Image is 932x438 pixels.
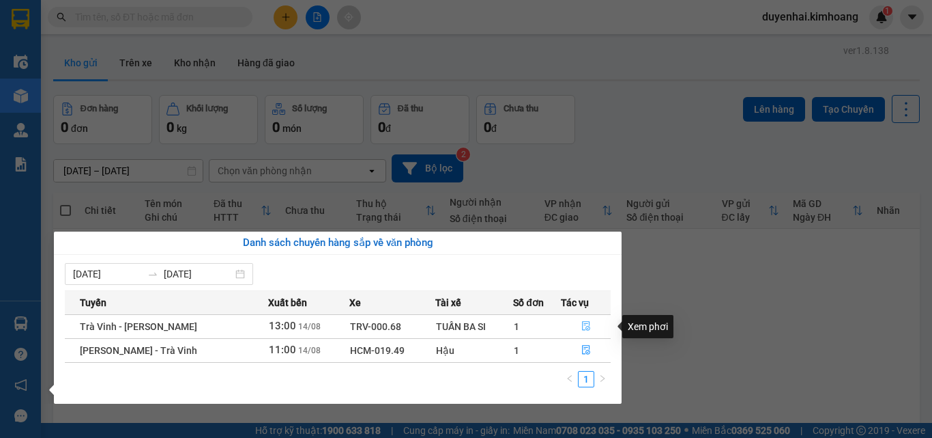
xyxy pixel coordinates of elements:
span: - [5,74,58,87]
span: [PERSON_NAME] - Trà Vinh [80,345,197,356]
span: Trà Vinh - [PERSON_NAME] [80,321,197,332]
div: Danh sách chuyến hàng sắp về văn phòng [65,235,611,251]
button: right [594,371,611,387]
span: file-done [581,345,591,356]
input: Đến ngày [164,266,233,282]
span: TRV-000.68 [350,321,401,332]
span: HCM-019.49 [350,345,405,356]
span: 14/08 [298,346,321,355]
span: Xe [349,295,361,310]
a: 1 [579,372,594,387]
p: GỬI: [5,27,199,40]
input: Từ ngày [73,266,142,282]
span: 1 [514,321,519,332]
span: to [147,269,158,279]
span: GIAO: [5,89,33,102]
span: Số đơn [513,295,544,310]
span: 14/08 [298,322,321,331]
span: 11:00 [269,344,296,356]
span: swap-right [147,269,158,279]
div: Xem phơi [622,315,673,338]
span: 1 [514,345,519,356]
button: left [562,371,578,387]
span: 13:00 [269,320,296,332]
button: file-done [562,316,610,338]
span: Tuyến [80,295,106,310]
strong: BIÊN NHẬN GỬI HÀNG [46,8,158,20]
span: VP [PERSON_NAME] - [28,27,169,40]
span: Tài xế [435,295,461,310]
span: file-done [581,321,591,332]
div: TUẤN BA SI [436,319,513,334]
li: Next Page [594,371,611,387]
div: Hậu [436,343,513,358]
span: KHÁCH [133,27,169,40]
span: right [598,374,607,383]
span: Tác vụ [561,295,589,310]
span: left [566,374,574,383]
span: PHƯƠNG [9,74,58,87]
p: NHẬN: [5,46,199,72]
li: Previous Page [562,371,578,387]
button: file-done [562,340,610,361]
span: Xuất bến [268,295,307,310]
li: 1 [578,371,594,387]
span: VP [PERSON_NAME] ([GEOGRAPHIC_DATA]) [5,46,137,72]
